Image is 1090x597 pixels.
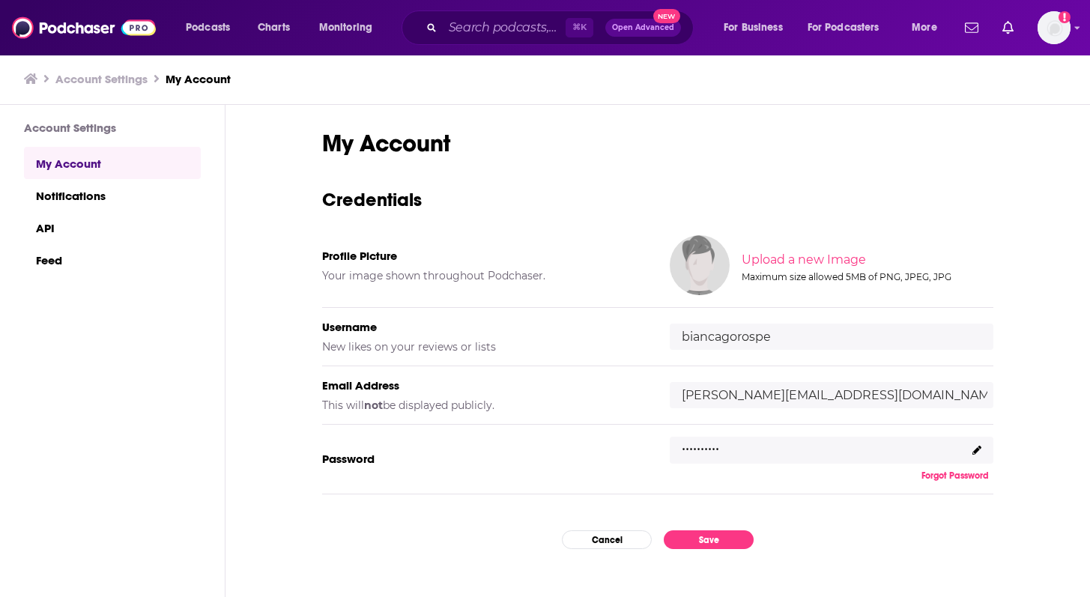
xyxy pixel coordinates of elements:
p: .......... [682,433,719,455]
span: Open Advanced [612,24,674,31]
button: open menu [798,16,901,40]
h3: Credentials [322,188,993,211]
span: For Podcasters [808,17,879,38]
svg: Add a profile image [1059,11,1071,23]
button: Cancel [562,530,652,549]
span: Charts [258,17,290,38]
h5: New likes on your reviews or lists [322,340,646,354]
input: Search podcasts, credits, & more... [443,16,566,40]
span: Logged in as biancagorospe [1038,11,1071,44]
button: Forgot Password [917,470,993,482]
h5: Email Address [322,378,646,393]
span: For Business [724,17,783,38]
a: Feed [24,243,201,276]
button: Show profile menu [1038,11,1071,44]
span: Monitoring [319,17,372,38]
a: My Account [24,147,201,179]
img: Podchaser - Follow, Share and Rate Podcasts [12,13,156,42]
b: not [364,398,383,412]
button: Save [664,530,754,549]
h5: Profile Picture [322,249,646,263]
button: open menu [901,16,956,40]
button: open menu [175,16,249,40]
h1: My Account [322,129,993,158]
a: API [24,211,201,243]
h5: Username [322,320,646,334]
button: open menu [309,16,392,40]
h5: This will be displayed publicly. [322,398,646,412]
div: Search podcasts, credits, & more... [416,10,708,45]
h5: Your image shown throughout Podchaser. [322,269,646,282]
span: ⌘ K [566,18,593,37]
button: Open AdvancedNew [605,19,681,37]
button: open menu [713,16,802,40]
div: Maximum size allowed 5MB of PNG, JPEG, JPG [742,271,990,282]
img: Your profile image [670,235,730,295]
img: User Profile [1038,11,1071,44]
span: Podcasts [186,17,230,38]
input: email [670,382,993,408]
h3: Account Settings [24,121,201,135]
a: My Account [166,72,231,86]
span: More [912,17,937,38]
input: username [670,324,993,350]
a: Show notifications dropdown [996,15,1020,40]
h5: Password [322,452,646,466]
a: Show notifications dropdown [959,15,984,40]
span: New [653,9,680,23]
a: Charts [248,16,299,40]
a: Account Settings [55,72,148,86]
a: Notifications [24,179,201,211]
